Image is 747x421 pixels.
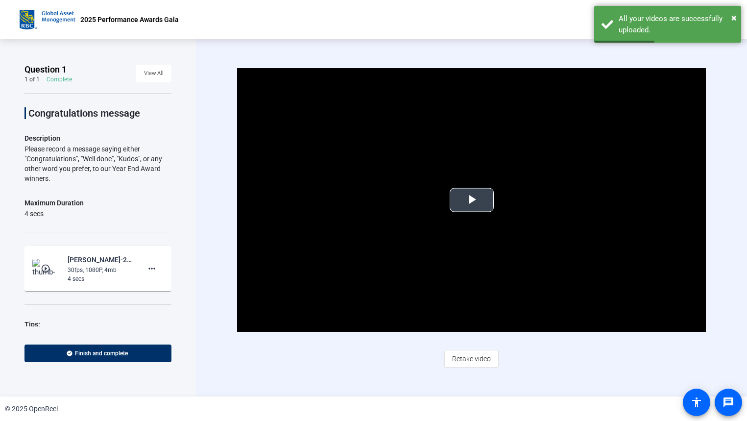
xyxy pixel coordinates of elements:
[5,404,58,414] div: © 2025 OpenReel
[450,188,494,212] button: Play Video
[80,14,179,25] p: 2025 Performance Awards Gala
[731,12,737,24] span: ×
[24,144,171,183] div: Please record a message saying either "Congratulations", "Well done", "Kudos", or any other word ...
[68,274,133,283] div: 4 secs
[452,349,491,368] span: Retake video
[75,349,128,357] span: Finish and complete
[144,66,164,81] span: View All
[444,350,499,368] button: Retake video
[24,197,84,209] div: Maximum Duration
[32,259,61,278] img: thumb-nail
[24,64,67,75] span: Question 1
[731,10,737,25] button: Close
[24,75,40,83] div: 1 of 1
[24,209,84,219] div: 4 secs
[691,396,702,408] mat-icon: accessibility
[723,396,734,408] mat-icon: message
[47,75,72,83] div: Complete
[24,319,171,330] div: Tips:
[136,65,171,82] button: View All
[24,132,171,144] p: Description
[24,345,171,362] button: Finish and complete
[20,10,75,29] img: OpenReel logo
[41,264,52,273] mat-icon: play_circle_outline
[28,107,171,119] p: Congratulations message
[146,263,158,274] mat-icon: more_horiz
[237,68,705,332] div: Video Player
[619,13,734,35] div: All your videos are successfully uploaded.
[68,266,133,274] div: 30fps, 1080P, 4mb
[68,254,133,266] div: [PERSON_NAME]-2025 Performance Awards Gala - Congratul-2025 Performance Awards Gala-1758656815508...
